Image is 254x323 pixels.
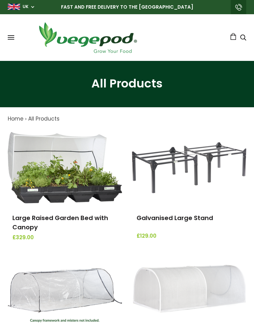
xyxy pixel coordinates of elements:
img: Galvanised Large Stand [132,142,246,193]
nav: breadcrumbs [8,115,246,123]
img: Vegepod [33,20,142,55]
a: All Products [28,115,59,122]
img: Large Raised Garden Bed with Canopy [8,132,122,203]
a: UK [23,4,28,10]
img: gb_large.png [8,4,20,10]
a: Home [8,115,24,122]
a: Search [240,35,246,41]
span: › [25,115,27,122]
a: Galvanised Large Stand [137,214,213,222]
h1: All Products [8,76,246,90]
span: £129.00 [137,232,242,240]
span: £329.00 [12,234,117,242]
a: Large Raised Garden Bed with Canopy [12,214,108,232]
